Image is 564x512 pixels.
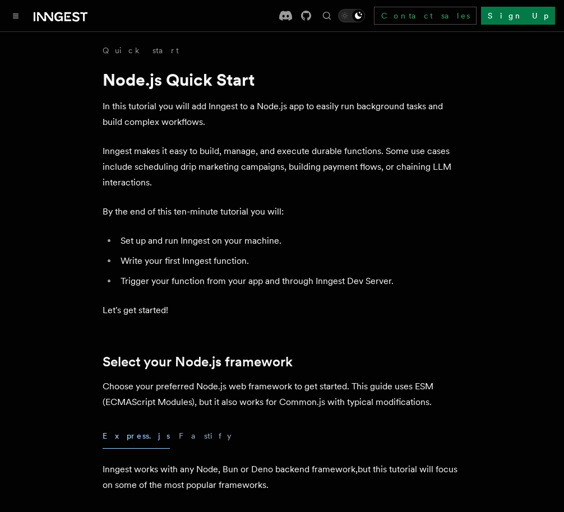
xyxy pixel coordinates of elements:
p: Inngest makes it easy to build, manage, and execute durable functions. Some use cases include sch... [103,143,461,190]
a: Contact sales [374,7,477,25]
li: Trigger your function from your app and through Inngest Dev Server. [117,273,461,289]
li: Write your first Inngest function. [117,253,461,269]
p: Let's get started! [103,302,461,318]
button: Fastify [179,423,232,449]
li: Set up and run Inngest on your machine. [117,233,461,249]
button: Toggle navigation [9,9,22,22]
p: Inngest works with any Node, Bun or Deno backend framework,but this tutorial will focus on some o... [103,462,461,493]
p: Choose your preferred Node.js web framework to get started. This guide uses ESM (ECMAScript Modul... [103,379,461,410]
a: Quick start [103,45,179,56]
button: Express.js [103,423,170,449]
a: Sign Up [481,7,555,25]
a: Select your Node.js framework [103,354,293,370]
p: In this tutorial you will add Inngest to a Node.js app to easily run background tasks and build c... [103,99,461,130]
p: By the end of this ten-minute tutorial you will: [103,204,461,220]
button: Find something... [320,9,334,22]
button: Toggle dark mode [338,9,365,22]
h1: Node.js Quick Start [103,69,461,90]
